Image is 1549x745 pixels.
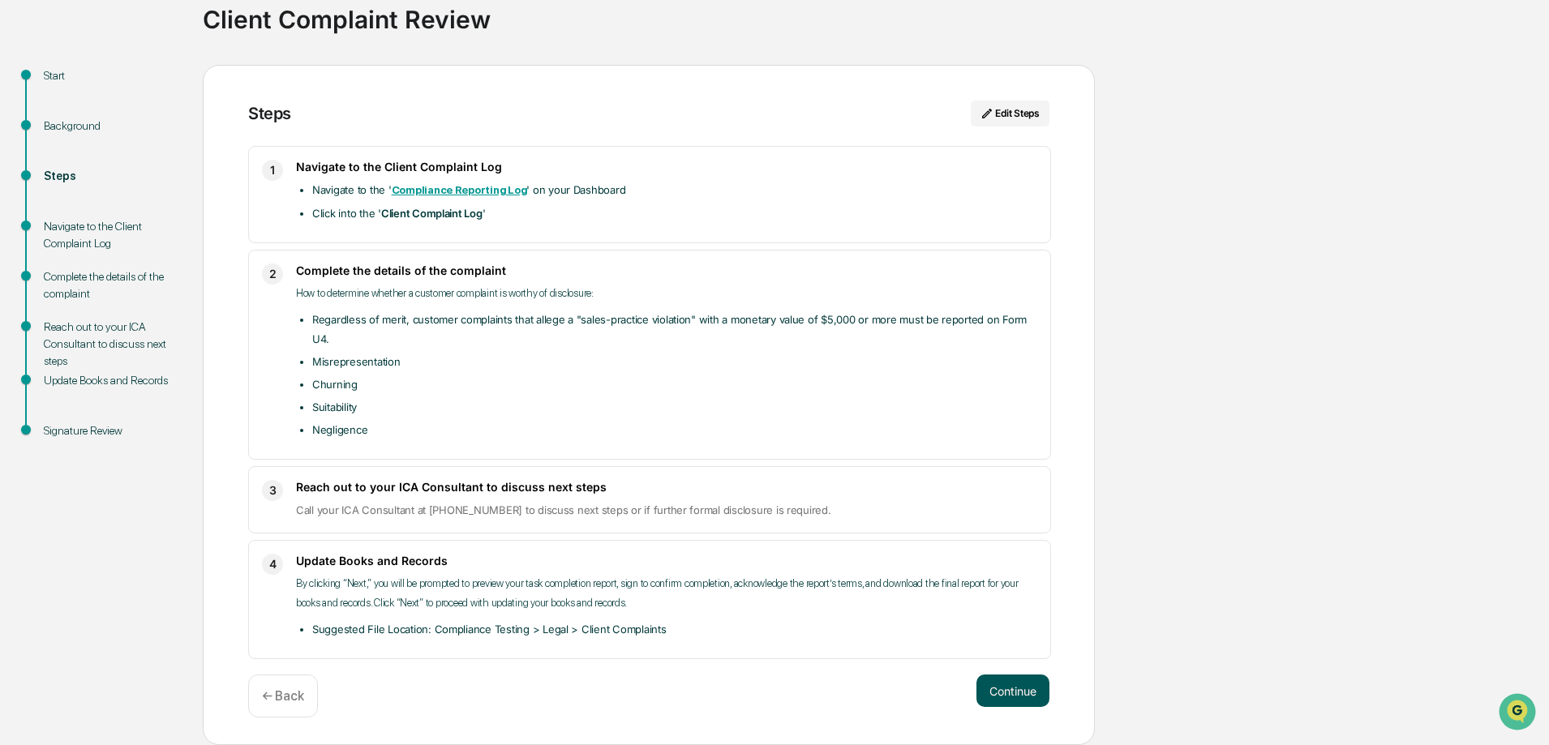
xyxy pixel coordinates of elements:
div: Start [44,67,177,84]
li: Negligence [312,420,1037,439]
span: Pylon [161,275,196,287]
span: 3 [269,481,277,500]
li: Churning [312,375,1037,394]
div: Background [44,118,177,135]
a: Compliance Reporting Log [392,184,527,196]
div: Signature Review [44,422,177,439]
div: Navigate to the Client Complaint Log [44,218,177,252]
span: Call your ICA Consultant at [PHONE_NUMBER] to discuss next steps or if further formal disclosure ... [296,503,831,516]
span: Preclearance [32,204,105,221]
a: 🔎Data Lookup [10,229,109,258]
p: By clicking “Next,” you will be prompted to preview your task completion report, sign to confirm ... [296,574,1037,613]
span: 2 [269,264,277,284]
div: Steps [248,104,291,123]
h3: Navigate to the Client Complaint Log [296,160,1037,173]
li: Suitability [312,397,1037,417]
h3: Update Books and Records [296,554,1037,567]
h3: Complete the details of the complaint [296,263,1037,277]
div: Update Books and Records [44,372,177,389]
p: How can we help? [16,34,295,60]
li: Suggested File Location: Compliance Testing > Legal > Client Complaints [312,619,1037,639]
iframe: Open customer support [1497,691,1541,735]
div: 🗄️ [118,206,131,219]
div: Complete the details of the complaint [44,268,177,302]
p: How to determine whether a customer complaint is worthy of disclosure: [296,284,1037,303]
li: Regardless of merit, customer complaints that allege a "sales-practice violation" with a monetary... [312,310,1037,349]
button: Edit Steps [971,101,1049,126]
h3: Reach out to your ICA Consultant to discuss next steps [296,480,1037,494]
div: 🔎 [16,237,29,250]
span: Data Lookup [32,235,102,251]
a: Powered byPylon [114,274,196,287]
p: ← Back [262,688,304,704]
li: Misrepresentation [312,352,1037,371]
li: Click into the ' ' [312,203,1037,223]
div: Steps [44,168,177,185]
img: 1746055101610-c473b297-6a78-478c-a979-82029cc54cd1 [16,124,45,153]
span: 1 [270,161,275,180]
li: Navigate to the ' ' on your Dashboard [312,180,1037,200]
div: Start new chat [55,124,266,140]
span: 4 [269,554,277,574]
span: Attestations [134,204,201,221]
div: 🖐️ [16,206,29,219]
div: We're available if you need us! [55,140,205,153]
a: 🗄️Attestations [111,198,208,227]
div: Reach out to your ICA Consultant to discuss next steps [44,319,177,370]
strong: Client Complaint Log [381,207,483,220]
button: Start new chat [276,129,295,148]
a: 🖐️Preclearance [10,198,111,227]
button: Continue [976,674,1049,707]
